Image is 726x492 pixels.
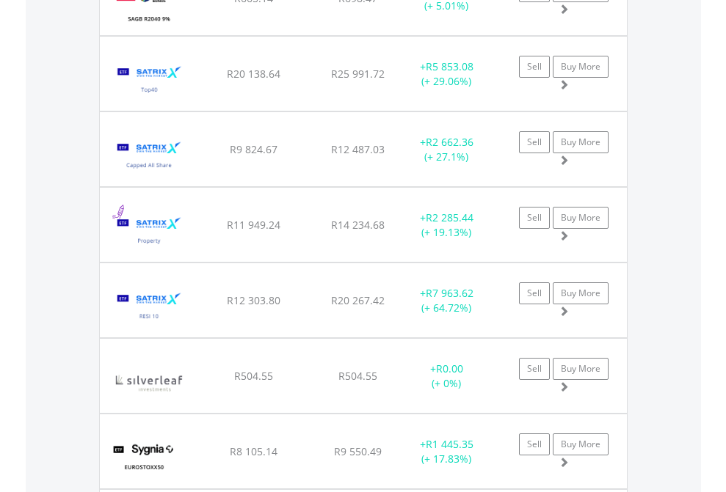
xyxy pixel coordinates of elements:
[553,131,609,153] a: Buy More
[331,67,385,81] span: R25 991.72
[234,369,273,383] span: R504.55
[107,357,192,409] img: EQU.ZA.SILVIL.png
[107,131,192,183] img: EQU.ZA.STXCAP.png
[331,293,385,307] span: R20 267.42
[436,361,463,375] span: R0.00
[334,444,382,458] span: R9 550.49
[401,135,493,164] div: + (+ 27.1%)
[338,369,377,383] span: R504.55
[401,437,493,466] div: + (+ 17.83%)
[519,433,550,455] a: Sell
[426,59,473,73] span: R5 853.08
[227,218,280,232] span: R11 949.24
[227,293,280,307] span: R12 303.80
[553,358,609,380] a: Buy More
[553,56,609,78] a: Buy More
[401,59,493,89] div: + (+ 29.06%)
[107,206,192,258] img: EQU.ZA.STXPRO.png
[107,282,192,334] img: EQU.ZA.STXRES.png
[519,358,550,380] a: Sell
[107,433,181,485] img: EQU.ZA.SYGEU.png
[553,207,609,229] a: Buy More
[426,437,473,451] span: R1 445.35
[426,210,473,224] span: R2 285.44
[401,286,493,315] div: + (+ 64.72%)
[107,55,192,107] img: EQU.ZA.STX40.png
[519,282,550,304] a: Sell
[401,210,493,240] div: + (+ 19.13%)
[230,444,277,458] span: R8 105.14
[553,282,609,304] a: Buy More
[426,286,473,300] span: R7 963.62
[401,361,493,391] div: + (+ 0%)
[227,67,280,81] span: R20 138.64
[519,56,550,78] a: Sell
[331,142,385,156] span: R12 487.03
[426,135,473,149] span: R2 662.36
[519,131,550,153] a: Sell
[519,207,550,229] a: Sell
[553,433,609,455] a: Buy More
[331,218,385,232] span: R14 234.68
[230,142,277,156] span: R9 824.67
